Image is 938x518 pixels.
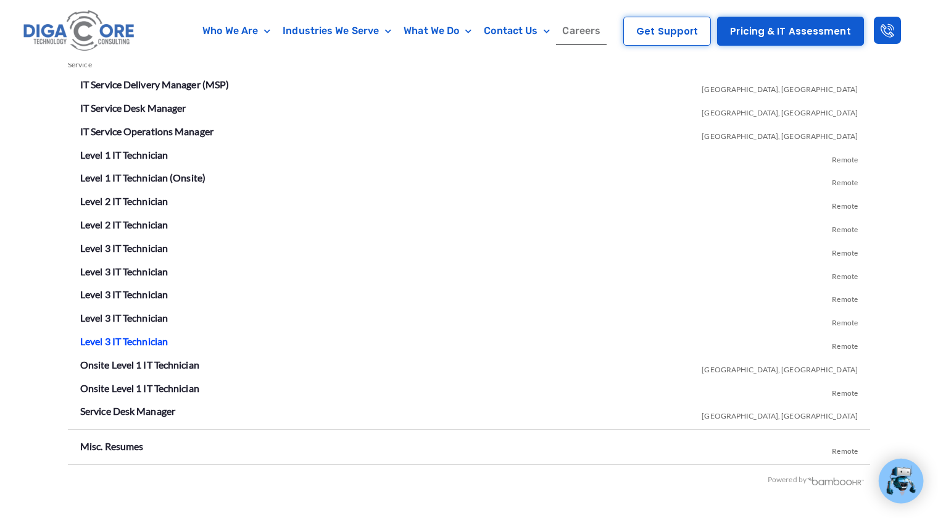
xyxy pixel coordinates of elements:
span: Remote [832,332,858,356]
span: Remote [832,262,858,286]
span: Remote [832,379,858,403]
a: Level 2 IT Technician [80,195,168,207]
div: Powered by [68,471,865,489]
a: Pricing & IT Assessment [717,17,863,46]
a: Level 3 IT Technician [80,265,168,277]
nav: Menu [188,17,615,45]
a: Onsite Level 1 IT Technician [80,382,199,394]
span: Remote [832,215,858,239]
span: [GEOGRAPHIC_DATA], [GEOGRAPHIC_DATA] [702,99,858,122]
img: BambooHR - HR software [807,475,865,485]
span: Remote [832,146,858,169]
span: Get Support [636,27,698,36]
a: Level 1 IT Technician (Onsite) [80,172,205,183]
a: Get Support [623,17,711,46]
a: Level 2 IT Technician [80,219,168,230]
a: Level 3 IT Technician [80,288,168,300]
span: Pricing & IT Assessment [730,27,850,36]
span: [GEOGRAPHIC_DATA], [GEOGRAPHIC_DATA] [702,356,858,379]
a: Onsite Level 1 IT Technician [80,359,199,370]
a: Level 3 IT Technician [80,335,168,347]
a: Contact Us [478,17,556,45]
a: Level 3 IT Technician [80,242,168,254]
a: Careers [556,17,607,45]
a: Service Desk Manager [80,405,175,417]
span: Remote [832,309,858,332]
span: Remote [832,169,858,192]
span: Remote [832,192,858,215]
span: [GEOGRAPHIC_DATA], [GEOGRAPHIC_DATA] [702,122,858,146]
span: [GEOGRAPHIC_DATA], [GEOGRAPHIC_DATA] [702,75,858,99]
div: Service [68,56,870,74]
span: Remote [832,239,858,262]
a: IT Service Operations Manager [80,125,214,137]
a: Misc. Resumes [80,440,143,452]
a: Level 3 IT Technician [80,312,168,324]
a: Who We Are [196,17,276,45]
a: Level 1 IT Technician [80,149,168,161]
span: Remote [832,285,858,309]
a: Industries We Serve [276,17,397,45]
span: Remote [832,437,858,461]
a: IT Service Desk Manager [80,102,186,114]
a: IT Service Delivery Manager (MSP) [80,78,229,90]
a: What We Do [397,17,478,45]
img: Digacore logo 1 [20,6,139,56]
span: [GEOGRAPHIC_DATA], [GEOGRAPHIC_DATA] [702,402,858,425]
